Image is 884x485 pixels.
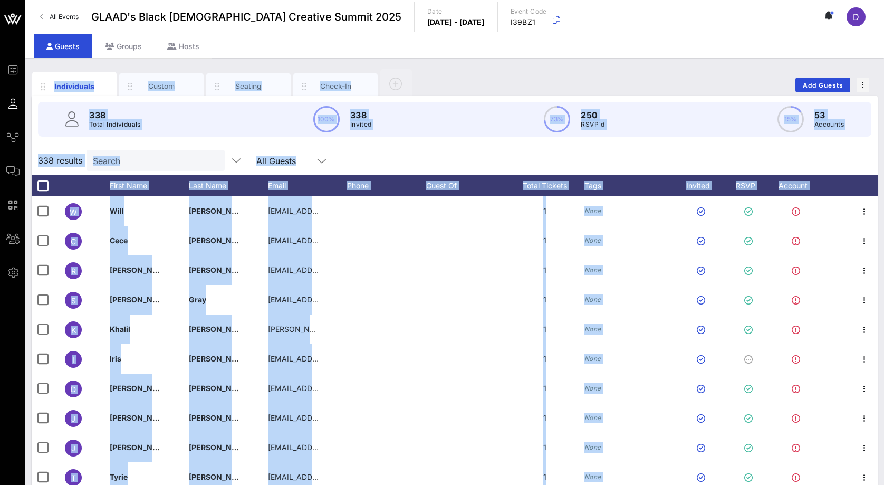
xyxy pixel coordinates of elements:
p: Event Code [511,6,547,17]
span: [PERSON_NAME] [110,384,172,393]
span: D [71,385,76,394]
div: D [847,7,866,26]
span: [EMAIL_ADDRESS][DOMAIN_NAME] [268,354,395,363]
div: Hosts [155,34,212,58]
i: None [584,473,601,481]
span: [EMAIL_ADDRESS][PERSON_NAME][DOMAIN_NAME] [268,472,456,481]
div: Invited [674,175,732,196]
p: Total Individuals [89,119,141,130]
span: [PERSON_NAME] [110,413,172,422]
span: [PERSON_NAME] [189,265,251,274]
span: W [70,207,77,216]
span: [PERSON_NAME] [189,236,251,245]
span: [PERSON_NAME] [189,325,251,334]
i: None [584,414,601,422]
span: [EMAIL_ADDRESS][DOMAIN_NAME] [268,413,395,422]
span: [PERSON_NAME] [189,443,251,452]
p: Date [427,6,485,17]
div: Phone [347,175,426,196]
span: C [71,237,76,246]
div: 1 [505,315,584,344]
div: 1 [505,433,584,462]
span: Gray [189,295,206,304]
div: 1 [505,226,584,255]
div: Check-In [312,81,359,91]
div: 1 [505,344,584,374]
i: None [584,384,601,392]
i: None [584,443,601,451]
span: J [71,414,75,423]
span: [EMAIL_ADDRESS][DOMAIN_NAME] [268,384,395,393]
i: None [584,325,601,333]
span: [EMAIL_ADDRESS][DOMAIN_NAME] [268,295,395,304]
i: None [584,266,601,274]
span: [PERSON_NAME] [189,413,251,422]
div: 1 [505,196,584,226]
div: First Name [110,175,189,196]
span: Will [110,206,124,215]
span: S [71,296,76,305]
div: RSVP [732,175,769,196]
span: [EMAIL_ADDRESS][DOMAIN_NAME] [268,236,395,245]
span: All Events [50,13,79,21]
div: 1 [505,255,584,285]
div: Guest Of [426,175,505,196]
span: I [72,355,74,364]
div: Custom [138,81,185,91]
i: None [584,236,601,244]
p: 338 [350,109,372,121]
span: 338 results [38,154,82,167]
p: 250 [581,109,604,121]
span: T [71,473,76,482]
p: Accounts [814,119,844,130]
span: Iris [110,354,121,363]
span: J [71,444,75,453]
i: None [584,355,601,363]
span: Tyrie [110,472,128,481]
div: Account [769,175,827,196]
span: [EMAIL_ADDRESS][DOMAIN_NAME] [268,206,395,215]
span: [PERSON_NAME] [189,384,251,393]
span: Khalil [110,325,130,334]
span: [PERSON_NAME] [110,265,172,274]
span: [PERSON_NAME] [189,354,251,363]
div: Guests [34,34,92,58]
div: 1 [505,285,584,315]
span: K [71,326,76,335]
span: [EMAIL_ADDRESS][DOMAIN_NAME] [268,443,395,452]
p: [DATE] - [DATE] [427,17,485,27]
span: R [71,267,76,275]
p: I39BZ1 [511,17,547,27]
div: Last Name [189,175,268,196]
span: D [853,12,859,22]
a: All Events [34,8,85,25]
p: RSVP`d [581,119,604,130]
p: 53 [814,109,844,121]
div: Groups [92,34,155,58]
span: [PERSON_NAME] [110,443,172,452]
div: Tags [584,175,674,196]
span: [EMAIL_ADDRESS][DOMAIN_NAME] [268,265,395,274]
p: 338 [89,109,141,121]
div: Individuals [51,81,98,92]
div: All Guests [250,150,334,171]
i: None [584,207,601,215]
span: Cece [110,236,128,245]
div: 1 [505,374,584,403]
button: Add Guests [795,78,850,92]
span: [PERSON_NAME] [189,472,251,481]
div: 1 [505,403,584,433]
span: [PERSON_NAME] [110,295,172,304]
span: [PERSON_NAME] [189,206,251,215]
div: Email [268,175,347,196]
div: All Guests [256,156,296,166]
span: Add Guests [802,81,844,89]
span: [PERSON_NAME][EMAIL_ADDRESS][DOMAIN_NAME] [268,325,456,334]
p: Invited [350,119,372,130]
div: Seating [225,81,272,91]
span: GLAAD's Black [DEMOGRAPHIC_DATA] Creative Summit 2025 [91,9,401,25]
div: Total Tickets [505,175,584,196]
i: None [584,296,601,303]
